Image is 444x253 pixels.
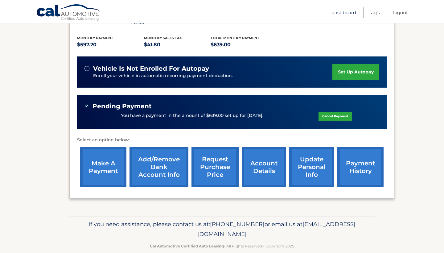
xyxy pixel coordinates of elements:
[242,147,286,187] a: account details
[211,40,277,49] p: $639.00
[369,7,380,18] a: FAQ's
[144,36,182,40] span: Monthly sales Tax
[129,147,188,187] a: Add/Remove bank account info
[92,102,152,110] span: Pending Payment
[80,147,126,187] a: make a payment
[337,147,384,187] a: payment history
[93,73,332,79] p: Enroll your vehicle in automatic recurring payment deduction.
[331,7,356,18] a: Dashboard
[121,112,263,119] p: You have a payment in the amount of $639.00 set up for [DATE].
[77,40,144,49] p: $597.20
[93,65,209,73] span: vehicle is not enrolled for autopay
[332,64,379,80] a: set up autopay
[73,219,371,239] p: If you need assistance, please contact us at: or email us at
[84,66,89,71] img: alert-white.svg
[319,112,352,121] a: Cancel Payment
[197,221,356,238] span: [EMAIL_ADDRESS][DOMAIN_NAME]
[393,7,408,18] a: Logout
[77,36,113,40] span: Monthly Payment
[77,136,387,144] p: Select an option below:
[36,4,101,22] a: Cal Automotive
[144,40,211,49] p: $41.80
[210,221,265,228] span: [PHONE_NUMBER]
[191,147,239,187] a: request purchase price
[211,36,259,40] span: Total Monthly Payment
[84,104,89,108] img: check-green.svg
[150,244,224,248] strong: Cal Automotive Certified Auto Leasing
[289,147,334,187] a: update personal info
[73,243,371,249] p: - All Rights Reserved - Copyright 2025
